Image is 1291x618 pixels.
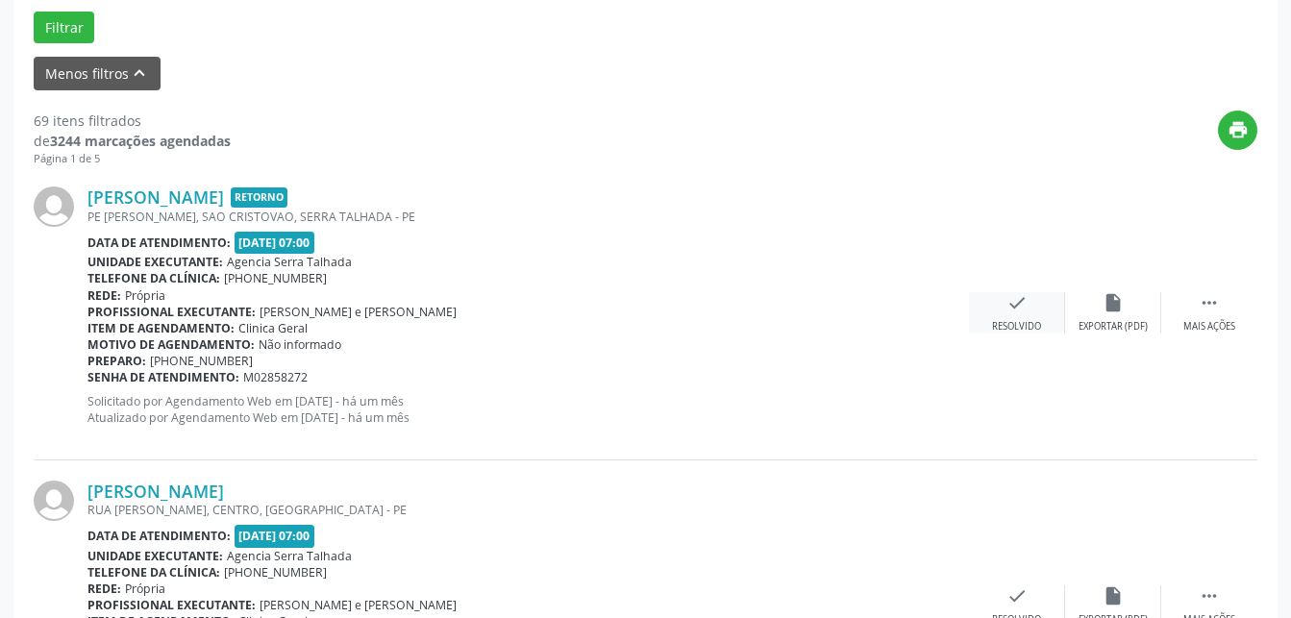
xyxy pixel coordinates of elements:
div: 69 itens filtrados [34,111,231,131]
a: [PERSON_NAME] [87,481,224,502]
div: RUA [PERSON_NAME], CENTRO, [GEOGRAPHIC_DATA] - PE [87,502,969,518]
i: keyboard_arrow_up [129,62,150,84]
b: Motivo de agendamento: [87,336,255,353]
b: Profissional executante: [87,304,256,320]
span: Própria [125,287,165,304]
div: Página 1 de 5 [34,151,231,167]
button: print [1218,111,1257,150]
div: Exportar (PDF) [1079,320,1148,334]
button: Filtrar [34,12,94,44]
b: Rede: [87,581,121,597]
i: check [1006,292,1028,313]
span: Não informado [259,336,341,353]
i: print [1228,119,1249,140]
span: Agencia Serra Talhada [227,548,352,564]
div: Resolvido [992,320,1041,334]
i: insert_drive_file [1103,585,1124,606]
span: Clinica Geral [238,320,308,336]
span: [PHONE_NUMBER] [224,270,327,286]
strong: 3244 marcações agendadas [50,132,231,150]
span: [PHONE_NUMBER] [224,564,327,581]
span: [DATE] 07:00 [235,232,315,254]
span: Retorno [231,187,287,208]
p: Solicitado por Agendamento Web em [DATE] - há um mês Atualizado por Agendamento Web em [DATE] - h... [87,393,969,426]
i: check [1006,585,1028,606]
b: Item de agendamento: [87,320,235,336]
span: Agencia Serra Talhada [227,254,352,270]
b: Data de atendimento: [87,235,231,251]
div: Mais ações [1183,320,1235,334]
b: Profissional executante: [87,597,256,613]
b: Telefone da clínica: [87,270,220,286]
span: [PERSON_NAME] e [PERSON_NAME] [260,304,457,320]
a: [PERSON_NAME] [87,186,224,208]
div: PE [PERSON_NAME], SAO CRISTOVAO, SERRA TALHADA - PE [87,209,969,225]
b: Unidade executante: [87,548,223,564]
span: Própria [125,581,165,597]
span: [DATE] 07:00 [235,525,315,547]
span: M02858272 [243,369,308,385]
b: Senha de atendimento: [87,369,239,385]
b: Telefone da clínica: [87,564,220,581]
i:  [1199,585,1220,606]
div: de [34,131,231,151]
i:  [1199,292,1220,313]
img: img [34,186,74,227]
i: insert_drive_file [1103,292,1124,313]
span: [PERSON_NAME] e [PERSON_NAME] [260,597,457,613]
button: Menos filtroskeyboard_arrow_up [34,57,161,90]
img: img [34,481,74,521]
b: Rede: [87,287,121,304]
span: [PHONE_NUMBER] [150,353,253,369]
b: Preparo: [87,353,146,369]
b: Data de atendimento: [87,528,231,544]
b: Unidade executante: [87,254,223,270]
